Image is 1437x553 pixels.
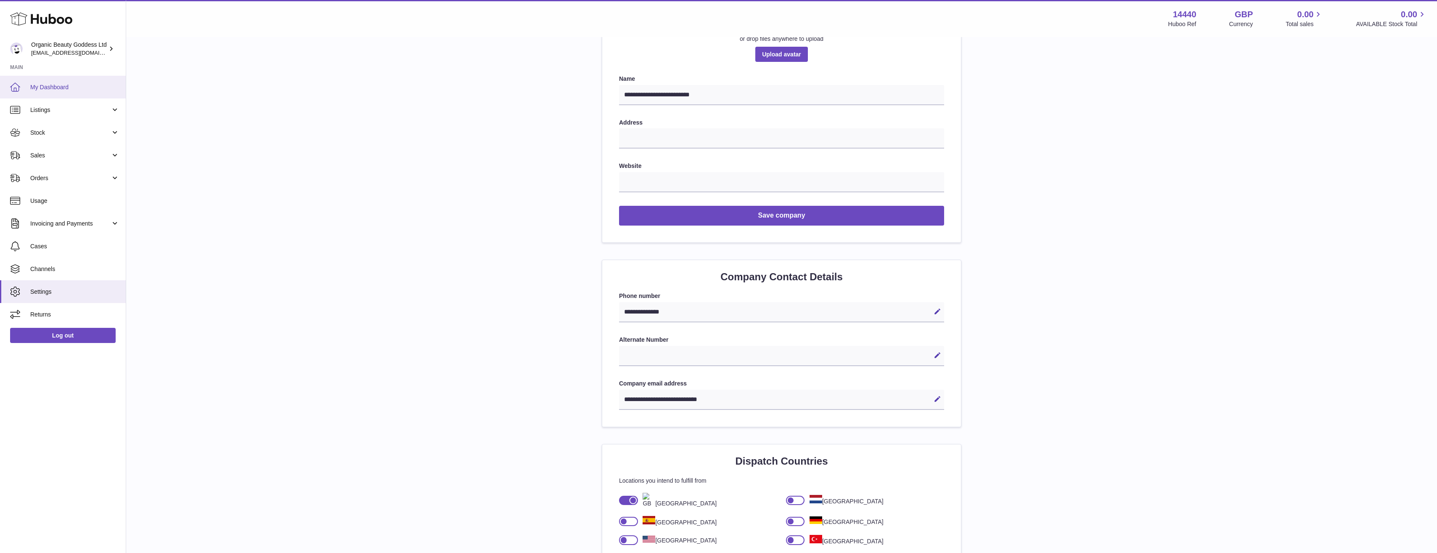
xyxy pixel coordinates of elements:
h2: Dispatch Countries [619,455,944,468]
div: [GEOGRAPHIC_DATA] [638,493,717,508]
img: info@organicbeautygoddess.com [10,43,23,55]
span: Settings [30,288,119,296]
img: DE [810,516,822,524]
img: NL [810,495,822,503]
div: [GEOGRAPHIC_DATA] [638,516,717,526]
div: [GEOGRAPHIC_DATA] [805,535,883,545]
img: GB [643,493,655,508]
img: TR [810,535,822,543]
label: Website [619,162,944,170]
span: Cases [30,242,119,250]
span: 0.00 [1401,9,1417,20]
span: Invoicing and Payments [30,220,111,228]
div: Currency [1229,20,1253,28]
span: 0.00 [1297,9,1314,20]
span: Usage [30,197,119,205]
span: Orders [30,174,111,182]
div: Huboo Ref [1168,20,1196,28]
div: [GEOGRAPHIC_DATA] [638,536,717,545]
a: 0.00 AVAILABLE Stock Total [1356,9,1427,28]
span: Listings [30,106,111,114]
div: Organic Beauty Goddess Ltd [31,41,107,57]
span: Upload avatar [755,47,808,62]
strong: GBP [1235,9,1253,20]
div: [GEOGRAPHIC_DATA] [805,495,883,505]
div: or drop files anywhere to upload [619,35,944,43]
span: Returns [30,311,119,319]
p: Locations you intend to fulfill from [619,477,944,485]
a: 0.00 Total sales [1286,9,1323,28]
span: AVAILABLE Stock Total [1356,20,1427,28]
img: US [643,536,655,542]
span: Channels [30,265,119,273]
button: Save company [619,206,944,226]
label: Phone number [619,292,944,300]
label: Company email address [619,380,944,388]
span: Total sales [1286,20,1323,28]
h2: Company Contact Details [619,270,944,284]
label: Address [619,119,944,127]
label: Name [619,75,944,83]
a: Log out [10,328,116,343]
span: Stock [30,129,111,137]
img: ES [643,516,655,524]
div: [GEOGRAPHIC_DATA] [805,516,883,526]
label: Alternate Number [619,336,944,344]
span: Sales [30,152,111,160]
span: [EMAIL_ADDRESS][DOMAIN_NAME] [31,49,124,56]
span: My Dashboard [30,83,119,91]
strong: 14440 [1173,9,1196,20]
